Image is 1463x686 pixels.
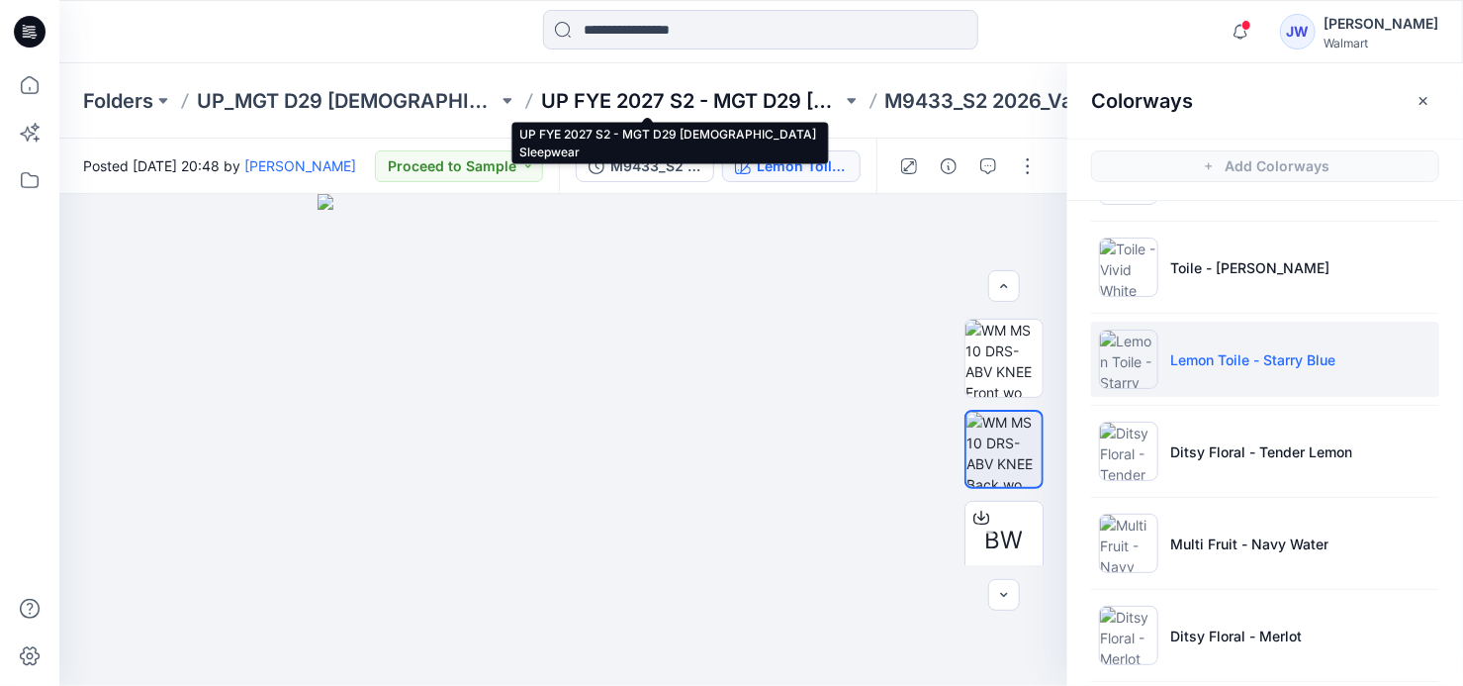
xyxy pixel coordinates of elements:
div: M9433_S2 2026_Value Chemise_Pre-Midpoint [610,155,701,177]
a: UP FYE 2027 S2 - MGT D29 [DEMOGRAPHIC_DATA] Sleepwear [541,87,842,115]
div: [PERSON_NAME] [1324,12,1438,36]
img: Multi Fruit - Navy Water [1099,514,1158,573]
img: Lemon Toile - Starry Blue [1099,330,1158,389]
p: Toile - [PERSON_NAME] [1170,257,1329,278]
img: WM MS 10 DRS-ABV KNEE Front wo Avatar [965,320,1043,397]
span: BW [985,523,1024,558]
p: Lemon Toile - Starry Blue [1170,349,1335,370]
p: Multi Fruit - Navy Water [1170,534,1328,554]
img: Toile - Vivid White [1099,238,1158,297]
button: Details [933,150,964,182]
div: Lemon Toile - Starry Blue [757,155,848,177]
div: Walmart [1324,36,1438,50]
span: Posted [DATE] 20:48 by [83,155,356,176]
a: UP_MGT D29 [DEMOGRAPHIC_DATA] Sleep [197,87,498,115]
p: Ditsy Floral - Tender Lemon [1170,441,1352,462]
p: Ditsy Floral - Merlot [1170,626,1302,646]
img: eyJhbGciOiJIUzI1NiIsImtpZCI6IjAiLCJzbHQiOiJzZXMiLCJ0eXAiOiJKV1QifQ.eyJkYXRhIjp7InR5cGUiOiJzdG9yYW... [318,194,809,686]
img: Ditsy Floral - Merlot [1099,606,1158,665]
a: [PERSON_NAME] [244,157,356,174]
img: Ditsy Floral - Tender Lemon [1099,422,1158,481]
h2: Colorways [1091,89,1193,113]
button: M9433_S2 2026_Value Chemise_Pre-Midpoint [576,150,714,182]
p: M9433_S2 2026_Value Chemise_Midpoint [885,87,1186,115]
img: WM MS 10 DRS-ABV KNEE Back wo Avatar [966,412,1042,487]
button: Lemon Toile - Starry Blue [722,150,861,182]
div: JW [1280,14,1316,49]
a: Folders [83,87,153,115]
